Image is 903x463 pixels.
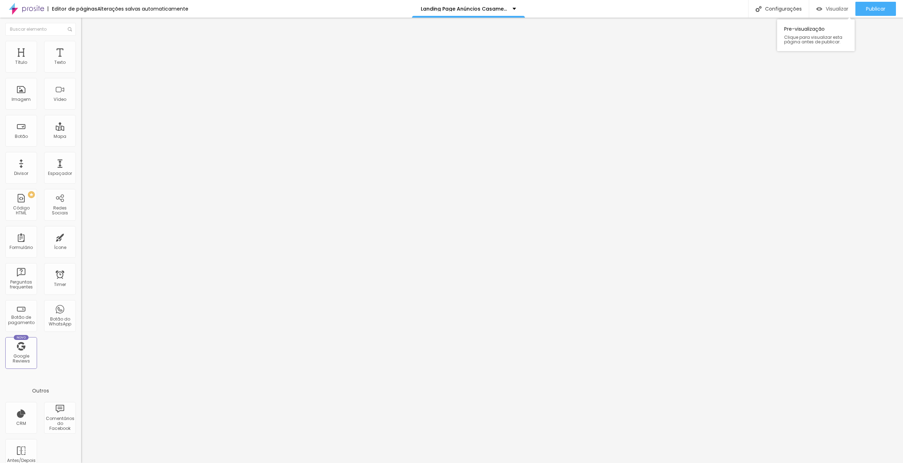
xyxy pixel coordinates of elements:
img: view-1.svg [816,6,822,12]
img: Icone [756,6,762,12]
div: Divisor [14,171,28,176]
div: Comentários do Facebook [46,416,74,431]
button: Publicar [855,2,896,16]
div: Código HTML [7,206,35,216]
div: Vídeo [54,97,66,102]
iframe: Editor [81,18,903,463]
div: Título [15,60,27,65]
div: Botão do WhatsApp [46,317,74,327]
div: Espaçador [48,171,72,176]
div: CRM [16,421,26,426]
div: Redes Sociais [46,206,74,216]
div: Timer [54,282,66,287]
div: Novo [14,335,29,340]
div: Texto [54,60,66,65]
div: Pre-visualização [777,19,855,51]
p: Landing Page Anúncios Casamento [421,6,507,11]
div: Antes/Depois [7,458,35,463]
div: Imagem [12,97,31,102]
img: Icone [68,27,72,31]
span: Visualizar [826,6,848,12]
div: Perguntas frequentes [7,280,35,290]
span: Publicar [866,6,885,12]
div: Google Reviews [7,354,35,364]
div: Botão de pagamento [7,315,35,325]
input: Buscar elemento [5,23,76,36]
div: Formulário [10,245,33,250]
div: Botão [15,134,28,139]
div: Ícone [54,245,66,250]
span: Clique para visualizar esta página antes de publicar. [784,35,848,44]
button: Visualizar [809,2,855,16]
div: Editor de páginas [48,6,97,11]
div: Mapa [54,134,66,139]
div: Alterações salvas automaticamente [97,6,188,11]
